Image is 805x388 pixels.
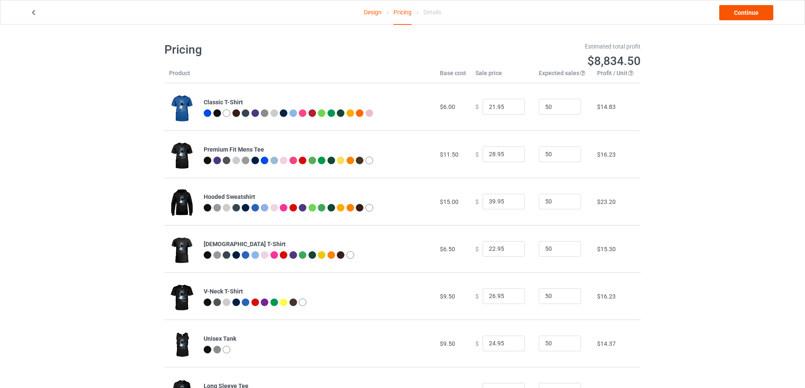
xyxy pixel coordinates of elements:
span: $ [475,340,479,347]
span: $ [475,245,479,252]
b: Premium Fit Mens Tee [204,146,264,153]
th: Sale price [471,69,534,83]
span: $6.50 [440,246,455,252]
div: Details [423,0,441,24]
img: heather_texture.png [213,346,221,353]
span: $15.30 [597,246,616,252]
th: Product [164,69,199,83]
img: heather_texture.png [261,109,268,117]
b: V-Neck T-Shirt [204,288,243,295]
span: $15.00 [440,198,458,205]
span: $8,834.50 [587,54,641,68]
div: Pricing [393,0,412,25]
th: Base cost [435,69,471,83]
span: $9.50 [440,293,455,300]
h1: Pricing [164,42,397,57]
a: Continue [719,5,773,20]
img: heather_texture.png [242,157,249,164]
span: $16.23 [597,293,616,300]
span: $23.20 [597,198,616,205]
span: $6.00 [440,103,455,110]
b: Classic T-Shirt [204,99,243,106]
div: Estimated total profit [409,42,641,51]
b: Hooded Sweatshirt [204,193,255,200]
th: Profit / Unit [592,69,641,83]
b: [DEMOGRAPHIC_DATA] T-Shirt [204,241,286,247]
span: $ [475,103,479,110]
span: $16.23 [597,151,616,158]
span: $ [475,293,479,299]
a: Design [364,0,382,24]
span: $ [475,198,479,205]
th: Expected sales [534,69,592,83]
b: Unisex Tank [204,335,236,342]
span: $ [475,151,479,157]
span: $9.50 [440,340,455,347]
span: $14.37 [597,340,616,347]
span: $14.83 [597,103,616,110]
span: $11.50 [440,151,458,158]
